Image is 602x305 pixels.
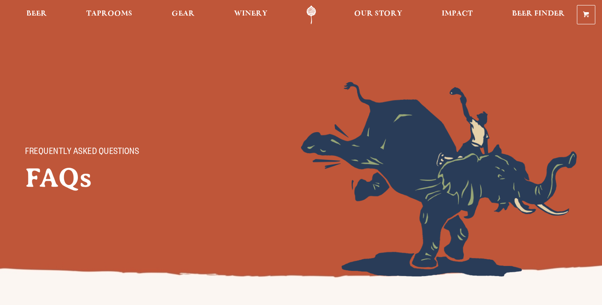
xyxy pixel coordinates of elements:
[512,10,565,17] span: Beer Finder
[86,10,132,17] span: Taprooms
[26,10,47,17] span: Beer
[349,5,408,24] a: Our Story
[229,5,273,24] a: Winery
[166,5,200,24] a: Gear
[296,5,327,24] a: Odell Home
[442,10,473,17] span: Impact
[354,10,402,17] span: Our Story
[234,10,268,17] span: Winery
[301,82,577,276] img: Foreground404
[25,163,226,193] h2: FAQs
[25,148,209,158] p: FREQUENTLY ASKED QUESTIONS
[507,5,570,24] a: Beer Finder
[21,5,52,24] a: Beer
[172,10,195,17] span: Gear
[81,5,138,24] a: Taprooms
[436,5,478,24] a: Impact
